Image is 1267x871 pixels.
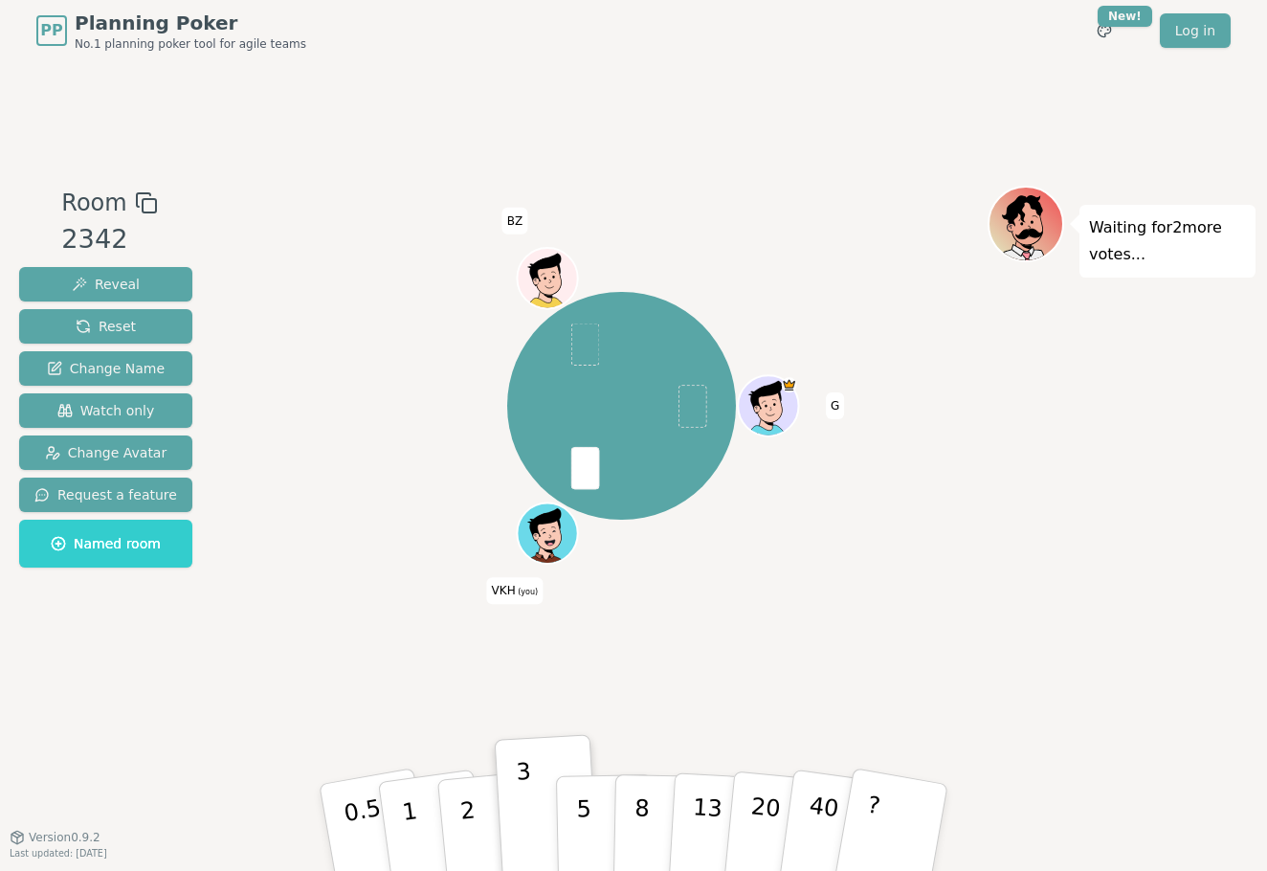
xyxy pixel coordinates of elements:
button: Change Avatar [19,435,192,470]
span: G is the host [782,378,797,393]
span: Named room [51,534,161,553]
span: Reveal [72,275,140,294]
span: Click to change your name [826,392,844,419]
button: Version0.9.2 [10,830,100,845]
div: New! [1098,6,1152,27]
button: New! [1087,13,1122,48]
button: Request a feature [19,478,192,512]
span: Version 0.9.2 [29,830,100,845]
button: Reset [19,309,192,344]
span: Request a feature [34,485,177,504]
span: Last updated: [DATE] [10,848,107,859]
p: Waiting for 2 more votes... [1089,214,1246,268]
button: Named room [19,520,192,568]
span: PP [40,19,62,42]
button: Reveal [19,267,192,301]
span: Reset [76,317,136,336]
div: 2342 [61,220,157,259]
span: No.1 planning poker tool for agile teams [75,36,306,52]
button: Watch only [19,393,192,428]
span: Change Name [47,359,165,378]
span: Planning Poker [75,10,306,36]
span: Watch only [57,401,155,420]
a: Log in [1160,13,1231,48]
button: Click to change your avatar [520,505,576,562]
span: Change Avatar [45,443,167,462]
span: Click to change your name [502,208,527,234]
span: Room [61,186,126,220]
span: (you) [516,588,539,596]
a: PPPlanning PokerNo.1 planning poker tool for agile teams [36,10,306,52]
span: Click to change your name [487,577,544,604]
button: Change Name [19,351,192,386]
p: 3 [516,758,537,862]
